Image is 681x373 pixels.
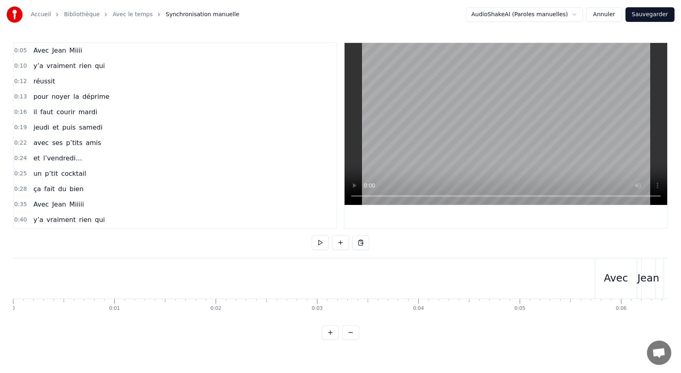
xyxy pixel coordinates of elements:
[32,107,38,117] span: il
[586,7,622,22] button: Annuler
[69,46,83,55] span: Miiii
[78,107,98,117] span: mardi
[166,11,240,19] span: Synchronisation manuelle
[78,215,92,224] span: rien
[32,169,42,178] span: un
[60,169,87,178] span: cocktail
[637,271,659,286] div: Jean
[647,341,671,365] div: Ouvrir le chat
[39,107,54,117] span: faut
[94,215,106,224] span: qui
[51,46,67,55] span: Jean
[514,305,525,312] div: 0:05
[625,7,675,22] button: Sauvegarder
[109,305,120,312] div: 0:01
[51,123,60,132] span: et
[32,123,50,132] span: jeudi
[85,138,102,147] span: amis
[32,46,49,55] span: Avec
[64,11,100,19] a: Bibliothèque
[32,215,44,224] span: y’a
[65,138,84,147] span: p’tits
[31,11,239,19] nav: breadcrumb
[32,61,44,70] span: y’a
[210,305,221,312] div: 0:02
[78,123,103,132] span: samedi
[69,184,85,194] span: bien
[14,154,27,162] span: 0:24
[12,305,15,312] div: 0
[413,305,424,312] div: 0:04
[14,170,27,178] span: 0:25
[46,215,77,224] span: vraiment
[44,169,59,178] span: p’tit
[31,11,51,19] a: Accueil
[14,185,27,193] span: 0:28
[604,271,628,286] div: Avec
[51,200,67,209] span: Jean
[32,138,49,147] span: avec
[14,108,27,116] span: 0:16
[32,153,41,163] span: et
[56,107,76,117] span: courir
[73,92,80,101] span: la
[14,216,27,224] span: 0:40
[81,92,110,101] span: déprime
[43,153,83,163] span: l’vendredi…
[62,123,77,132] span: puis
[113,11,153,19] a: Avec le temps
[14,62,27,70] span: 0:10
[69,200,85,209] span: Miiiii
[94,61,106,70] span: qui
[51,138,64,147] span: ses
[14,47,27,55] span: 0:05
[6,6,23,23] img: youka
[57,184,67,194] span: du
[32,184,42,194] span: ça
[312,305,323,312] div: 0:03
[14,200,27,209] span: 0:35
[14,77,27,85] span: 0:12
[14,139,27,147] span: 0:22
[14,124,27,132] span: 0:19
[78,61,92,70] span: rien
[46,61,77,70] span: vraiment
[32,200,49,209] span: Avec
[51,92,71,101] span: noyer
[32,92,49,101] span: pour
[14,93,27,101] span: 0:13
[32,77,56,86] span: réussit
[616,305,627,312] div: 0:06
[43,184,56,194] span: fait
